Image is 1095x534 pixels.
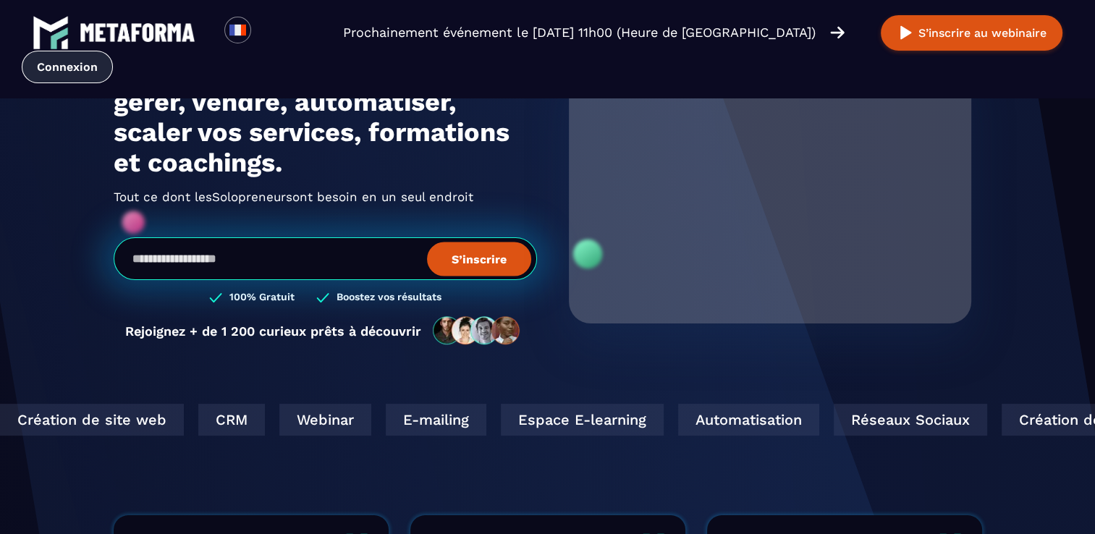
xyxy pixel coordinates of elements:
[427,242,531,276] button: S’inscrire
[209,291,222,305] img: checked
[114,185,537,208] h2: Tout ce dont les ont besoin en un seul endroit
[229,291,295,305] h3: 100% Gratuit
[212,185,292,208] span: Solopreneurs
[22,51,113,83] a: Connexion
[251,17,287,48] div: Search for option
[337,291,441,305] h3: Boostez vos résultats
[824,404,978,436] div: Réseaux Sociaux
[491,404,654,436] div: Espace E-learning
[376,404,477,436] div: E-mailing
[343,22,816,43] p: Prochainement événement le [DATE] 11h00 (Heure de [GEOGRAPHIC_DATA])
[263,24,274,41] input: Search for option
[125,323,421,339] p: Rejoignez + de 1 200 curieux prêts à découvrir
[80,23,195,42] img: logo
[669,404,810,436] div: Automatisation
[316,291,329,305] img: checked
[229,21,247,39] img: fr
[580,95,961,285] video: Your browser does not support the video tag.
[33,14,69,51] img: logo
[830,25,845,41] img: arrow-right
[114,56,537,178] h1: Plateforme pour créer, gérer, vendre, automatiser, scaler vos services, formations et coachings.
[428,315,525,346] img: community-people
[881,15,1062,51] button: S’inscrire au webinaire
[270,404,362,436] div: Webinar
[189,404,255,436] div: CRM
[897,24,915,42] img: play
